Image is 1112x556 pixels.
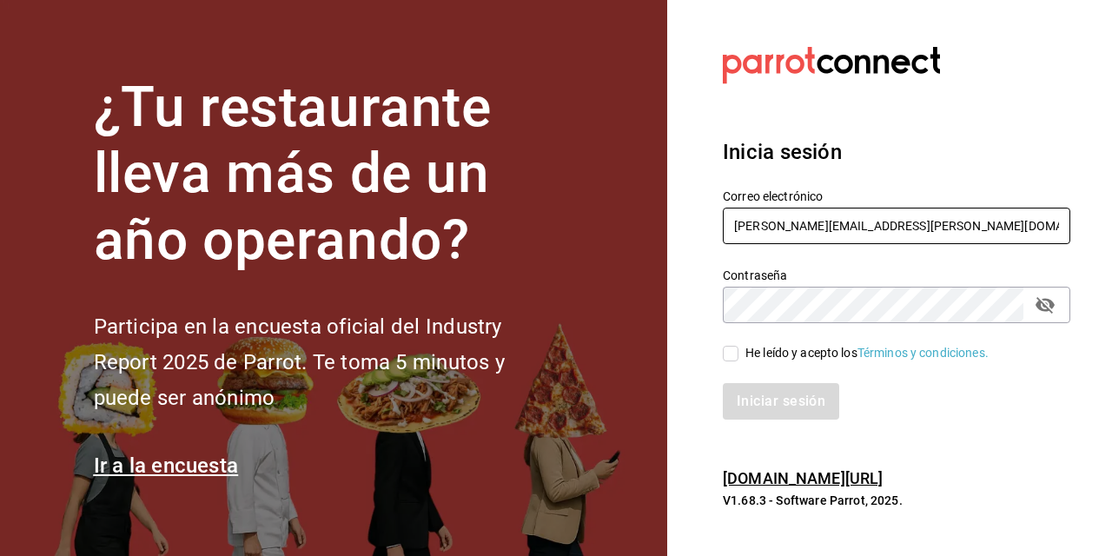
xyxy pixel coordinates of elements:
[723,268,1070,281] label: Contraseña
[857,346,989,360] a: Términos y condiciones.
[723,492,1070,509] p: V1.68.3 - Software Parrot, 2025.
[723,189,1070,202] label: Correo electrónico
[94,309,563,415] h2: Participa en la encuesta oficial del Industry Report 2025 de Parrot. Te toma 5 minutos y puede se...
[723,469,883,487] a: [DOMAIN_NAME][URL]
[1030,290,1060,320] button: Campo de contraseña
[94,453,239,478] a: Ir a la encuesta
[723,136,1070,168] h3: Inicia sesión
[745,344,989,362] div: He leído y acepto los
[723,208,1070,244] input: Ingresa tu correo electrónico
[94,75,563,275] h1: ¿Tu restaurante lleva más de un año operando?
